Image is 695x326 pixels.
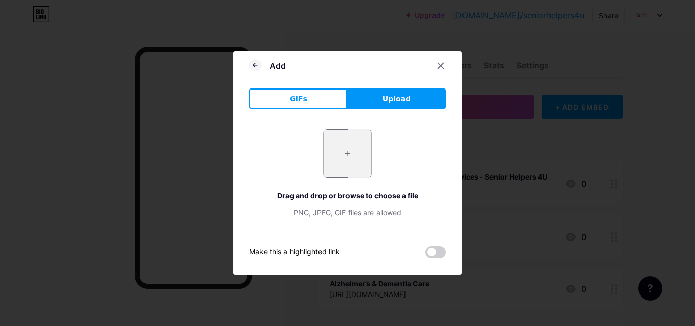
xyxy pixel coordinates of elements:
button: GIFs [249,88,347,109]
div: Add [270,60,286,72]
span: Upload [383,94,411,104]
div: Make this a highlighted link [249,246,340,258]
button: Upload [347,88,446,109]
div: PNG, JPEG, GIF files are allowed [249,207,446,218]
div: Drag and drop or browse to choose a file [249,190,446,201]
span: GIFs [289,94,307,104]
